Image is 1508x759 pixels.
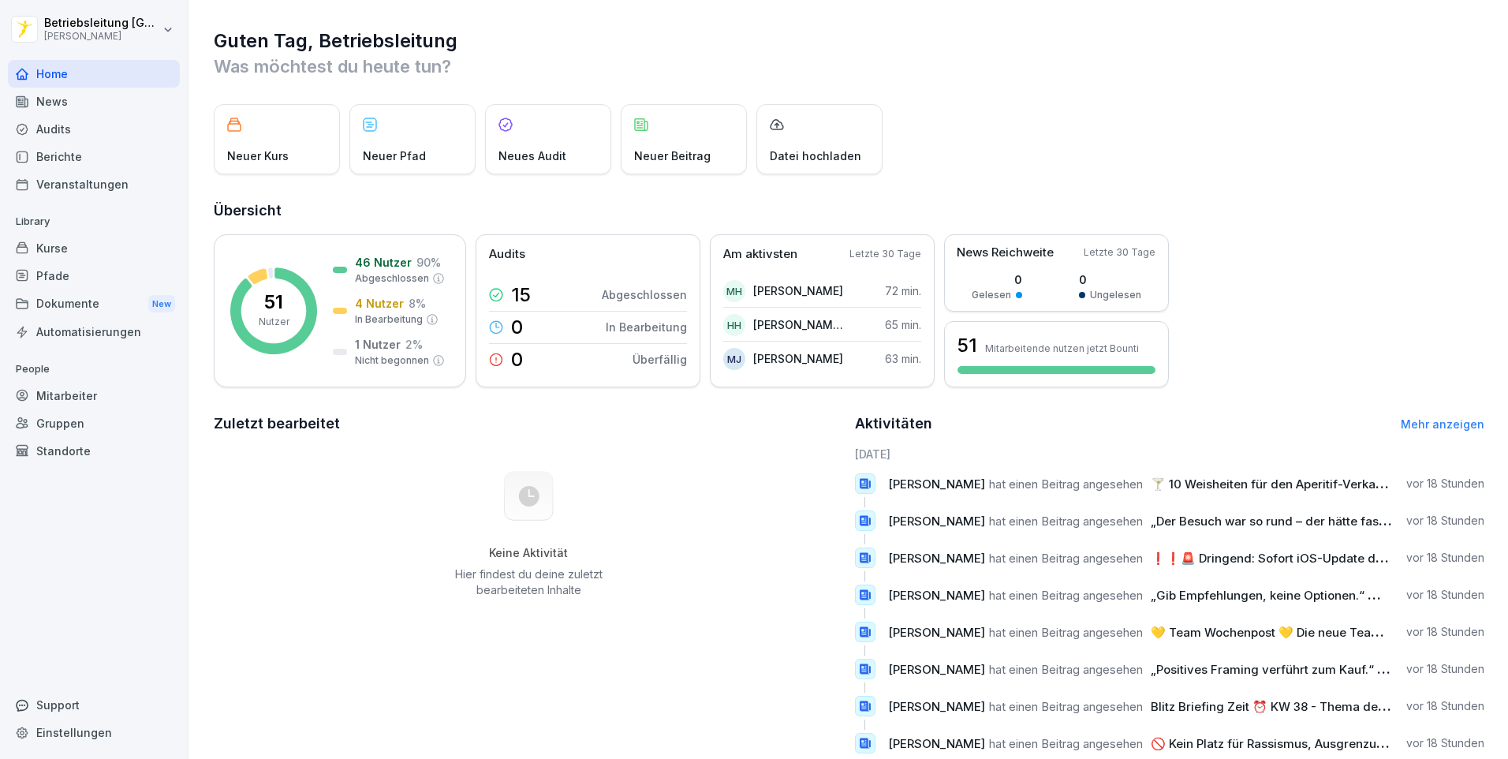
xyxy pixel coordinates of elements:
[1406,550,1484,566] p: vor 18 Stunden
[888,514,985,529] span: [PERSON_NAME]
[409,295,426,312] p: 8 %
[1084,245,1155,260] p: Letzte 30 Tage
[989,625,1143,640] span: hat einen Beitrag angesehen
[44,17,159,30] p: Betriebsleitung [GEOGRAPHIC_DATA]
[888,736,985,751] span: [PERSON_NAME]
[972,271,1022,288] p: 0
[888,588,985,603] span: [PERSON_NAME]
[888,625,985,640] span: [PERSON_NAME]
[855,413,932,435] h2: Aktivitäten
[355,312,423,327] p: In Bearbeitung
[634,148,711,164] p: Neuer Beitrag
[44,31,159,42] p: [PERSON_NAME]
[1406,513,1484,529] p: vor 18 Stunden
[8,115,180,143] a: Audits
[8,88,180,115] a: News
[723,280,745,302] div: MH
[989,477,1143,492] span: hat einen Beitrag angesehen
[8,382,180,409] a: Mitarbeiter
[511,286,531,305] p: 15
[214,54,1484,79] p: Was möchtest du heute tun?
[1401,417,1484,431] a: Mehr anzeigen
[989,699,1143,714] span: hat einen Beitrag angesehen
[753,350,843,367] p: [PERSON_NAME]
[8,318,180,346] a: Automatisierungen
[489,245,525,264] p: Audits
[1406,735,1484,751] p: vor 18 Stunden
[1079,271,1141,288] p: 0
[8,719,180,746] a: Einstellungen
[753,282,843,299] p: [PERSON_NAME]
[8,290,180,319] a: DokumenteNew
[259,315,289,329] p: Nutzer
[1090,288,1141,302] p: Ungelesen
[723,245,797,264] p: Am aktivsten
[888,477,985,492] span: [PERSON_NAME]
[1406,698,1484,714] p: vor 18 Stunden
[449,566,608,598] p: Hier findest du deine zuletzt bearbeiteten Inhalte
[449,546,608,560] h5: Keine Aktivität
[511,350,523,369] p: 0
[888,551,985,566] span: [PERSON_NAME]
[885,282,921,299] p: 72 min.
[8,60,180,88] a: Home
[989,736,1143,751] span: hat einen Beitrag angesehen
[355,336,401,353] p: 1 Nutzer
[1406,661,1484,677] p: vor 18 Stunden
[8,170,180,198] a: Veranstaltungen
[8,234,180,262] a: Kurse
[989,662,1143,677] span: hat einen Beitrag angesehen
[849,247,921,261] p: Letzte 30 Tage
[957,332,977,359] h3: 51
[214,413,844,435] h2: Zuletzt bearbeitet
[8,357,180,382] p: People
[8,437,180,465] a: Standorte
[985,342,1139,354] p: Mitarbeitende nutzen jetzt Bounti
[264,293,283,312] p: 51
[1406,624,1484,640] p: vor 18 Stunden
[363,148,426,164] p: Neuer Pfad
[1406,587,1484,603] p: vor 18 Stunden
[214,28,1484,54] h1: Guten Tag, Betriebsleitung
[355,353,429,368] p: Nicht begonnen
[1151,625,1489,640] span: 💛 Team Wochenpost 💛 Die neue Teamwochenpost ist da!
[989,588,1143,603] span: hat einen Beitrag angesehen
[885,350,921,367] p: 63 min.
[355,295,404,312] p: 4 Nutzer
[972,288,1011,302] p: Gelesen
[8,691,180,719] div: Support
[355,271,429,286] p: Abgeschlossen
[602,286,687,303] p: Abgeschlossen
[855,446,1485,462] h6: [DATE]
[753,316,844,333] p: [PERSON_NAME] [PERSON_NAME]
[606,319,687,335] p: In Bearbeitung
[8,409,180,437] a: Gruppen
[885,316,921,333] p: 65 min.
[8,262,180,290] a: Pfade
[498,148,566,164] p: Neues Audit
[723,314,745,336] div: HH
[989,514,1143,529] span: hat einen Beitrag angesehen
[1406,476,1484,492] p: vor 18 Stunden
[511,318,523,337] p: 0
[405,336,423,353] p: 2 %
[8,143,180,170] a: Berichte
[148,295,175,313] div: New
[723,348,745,370] div: MJ
[416,254,441,271] p: 90 %
[888,662,985,677] span: [PERSON_NAME]
[8,209,180,234] p: Library
[227,148,289,164] p: Neuer Kurs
